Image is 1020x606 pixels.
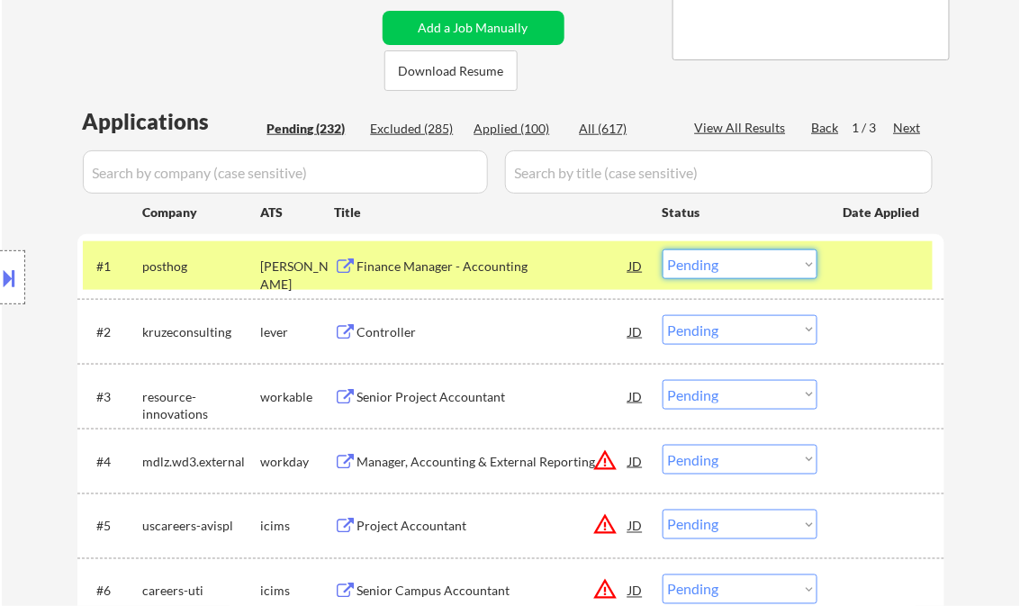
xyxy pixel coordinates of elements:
div: mdlz.wd3.external [143,453,261,471]
div: JD [627,445,645,477]
button: Add a Job Manually [383,11,564,45]
div: All (617) [580,120,670,138]
div: Senior Project Accountant [357,388,629,406]
div: Back [812,119,841,137]
button: Download Resume [384,50,518,91]
div: Date Applied [844,204,923,222]
div: #6 [97,583,129,601]
div: JD [627,380,645,412]
div: Manager, Accounting & External Reporting [357,453,629,471]
div: View All Results [695,119,791,137]
div: Senior Campus Accountant [357,583,629,601]
div: #4 [97,453,129,471]
div: Excluded (285) [371,120,461,138]
div: icims [261,583,335,601]
input: Search by title (case sensitive) [505,150,933,194]
div: JD [627,249,645,282]
div: JD [627,510,645,542]
div: Project Accountant [357,518,629,536]
button: warning_amber [593,448,618,473]
div: icims [261,518,335,536]
button: warning_amber [593,577,618,602]
div: 1 / 3 [853,119,894,137]
div: uscareers-avispl [143,518,261,536]
div: workday [261,453,335,471]
div: Next [894,119,923,137]
div: Applied (100) [474,120,564,138]
div: Controller [357,323,629,341]
div: JD [627,315,645,348]
div: careers-uti [143,583,261,601]
div: Finance Manager - Accounting [357,258,629,276]
div: Status [663,195,817,228]
button: warning_amber [593,512,618,538]
div: #5 [97,518,129,536]
div: Title [335,204,645,222]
